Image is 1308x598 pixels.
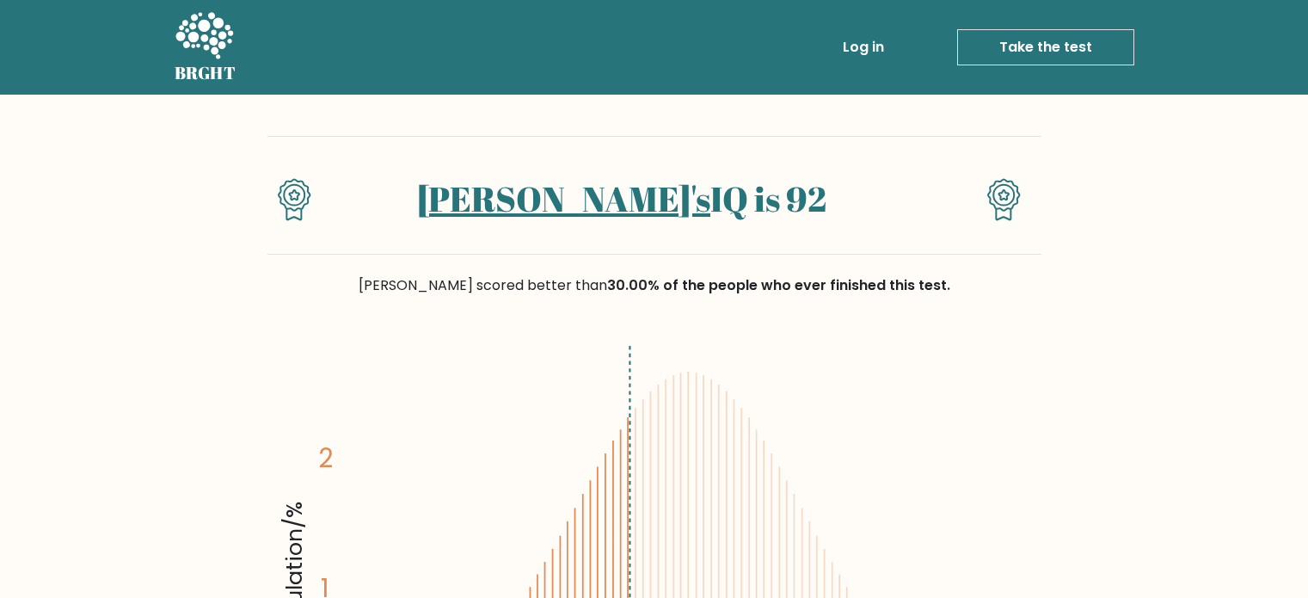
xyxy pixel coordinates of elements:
tspan: 2 [318,441,333,476]
a: [PERSON_NAME]'s [417,176,710,222]
h5: BRGHT [175,63,236,83]
a: BRGHT [175,7,236,88]
a: Log in [836,30,891,65]
a: Take the test [957,29,1134,65]
div: [PERSON_NAME] scored better than [267,275,1041,296]
h1: IQ is 92 [341,178,901,219]
span: 30.00% of the people who ever finished this test. [607,275,950,295]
